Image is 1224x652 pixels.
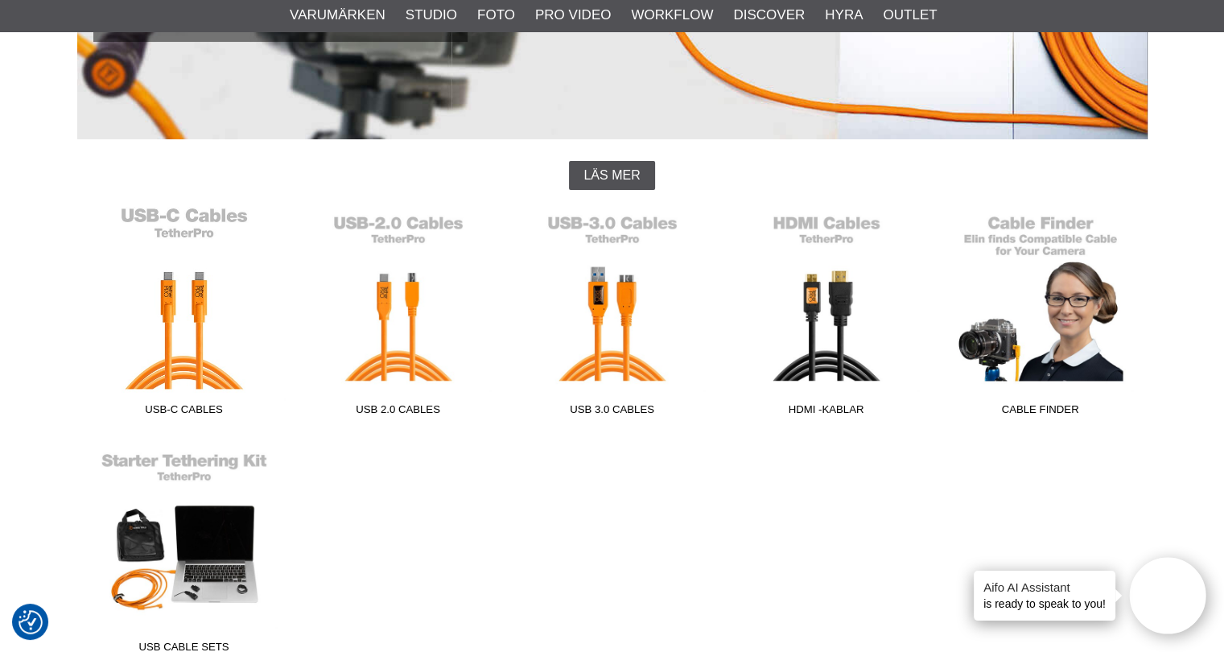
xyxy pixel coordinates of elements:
[290,5,385,26] a: Varumärken
[719,206,933,423] a: HDMI -kablar
[825,5,863,26] a: Hyra
[19,608,43,637] button: Samtyckesinställningar
[583,168,640,183] span: Läs mer
[291,402,505,423] span: USB 2.0 Cables
[883,5,937,26] a: Outlet
[974,571,1115,621] div: is ready to speak to you!
[631,5,713,26] a: Workflow
[733,5,805,26] a: Discover
[535,5,611,26] a: Pro Video
[933,206,1148,423] a: Cable Finder
[291,206,505,423] a: USB 2.0 Cables
[77,206,291,423] a: USB-C Cables
[505,206,719,423] a: USB 3.0 Cables
[983,579,1106,596] h4: Aifo AI Assistant
[477,5,515,26] a: Foto
[19,610,43,634] img: Revisit consent button
[933,402,1148,423] span: Cable Finder
[505,402,719,423] span: USB 3.0 Cables
[406,5,457,26] a: Studio
[719,402,933,423] span: HDMI -kablar
[77,402,291,423] span: USB-C Cables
